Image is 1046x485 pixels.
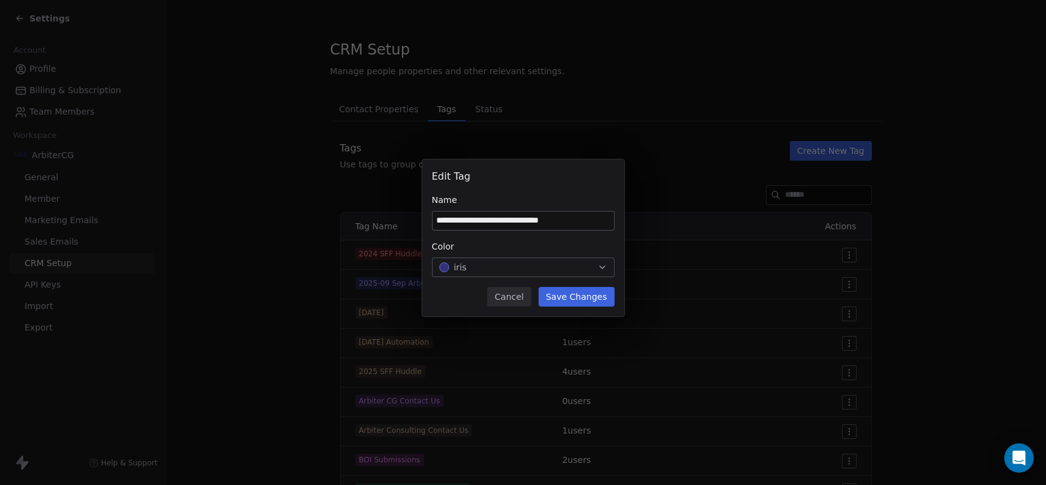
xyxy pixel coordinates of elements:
[454,261,467,273] span: iris
[539,287,615,307] button: Save Changes
[432,258,615,277] button: iris
[432,240,615,253] div: Color
[432,169,615,184] div: Edit Tag
[432,194,615,206] div: Name
[487,287,531,307] button: Cancel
